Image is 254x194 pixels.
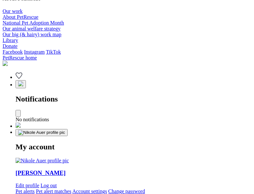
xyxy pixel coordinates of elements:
[46,49,61,55] a: TikTok
[16,80,26,88] button: Notifications
[18,130,65,135] img: Nikole Auer profile pic
[3,49,23,55] a: Facebook
[24,49,45,55] a: Instagram
[16,169,251,177] h3: [PERSON_NAME]
[18,81,23,86] img: notifications-46538b983faf8c2785f20acdc204bb7945ddae34d4c08c2a6579f10ce5e182be.svg
[3,8,23,14] a: Our work
[16,158,69,164] img: Nikole Auer profile pic
[16,123,21,129] a: Conversations
[16,110,21,117] button: Close dropdown
[16,123,21,128] img: chat-41dd97257d64d25036548639549fe6c8038ab92f7586957e7f3b1b290dea8141.svg
[16,143,251,151] h2: My account
[108,189,145,194] a: Change password
[16,189,35,194] a: Pet alerts
[3,55,251,67] a: PetRescue
[3,55,251,61] div: PetRescue home
[16,74,22,80] a: Favourites
[3,26,61,31] a: Our animal welfare strategy
[16,183,39,188] a: Edit profile
[16,158,69,163] a: Your profile
[16,95,251,103] h2: Notifications
[36,189,71,194] a: Pet alert matches
[16,117,251,123] div: No notifications
[3,43,17,49] a: Donate
[3,61,8,66] img: logo-e224e6f780fb5917bec1dbf3a21bbac754714ae5b6737aabdf751b685950b380.svg
[3,14,39,20] a: About PetRescue
[16,129,68,136] button: My account
[3,32,61,37] a: Our big (& hairy) work map
[3,20,64,26] a: National Pet Adoption Month
[3,38,18,43] a: Library
[40,183,57,188] a: Log out
[72,189,107,194] a: Account settings
[16,169,251,177] a: Your profile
